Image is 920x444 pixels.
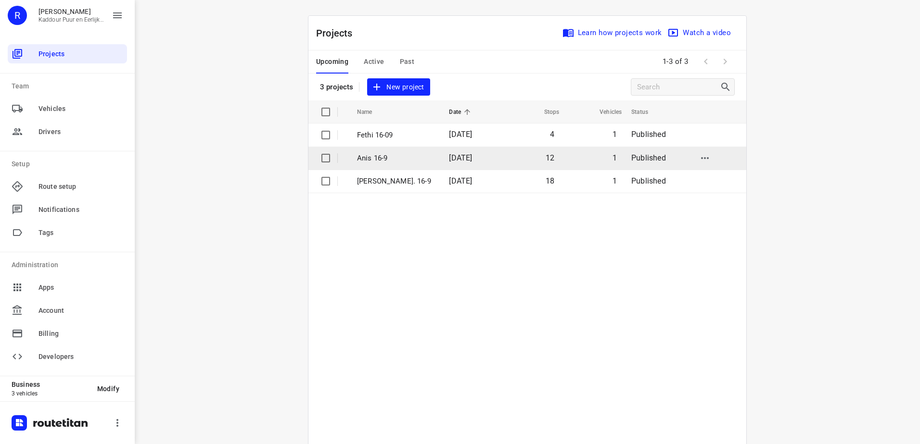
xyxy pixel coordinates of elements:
span: 1-3 of 3 [659,51,692,72]
span: Developers [38,352,123,362]
div: Account [8,301,127,320]
span: Published [631,153,666,162]
p: Projects [316,26,360,40]
p: Rachid Kaddour [38,8,104,15]
span: Vehicles [587,106,622,118]
div: Apps [8,278,127,297]
span: Published [631,176,666,185]
span: [DATE] [449,176,472,185]
span: 1 [613,153,617,162]
span: Date [449,106,473,118]
div: Route setup [8,177,127,196]
p: 3 projects [320,83,353,91]
p: Setup [12,159,127,169]
div: Tags [8,223,127,242]
p: Anis 16-9 [357,153,434,164]
span: Next Page [716,52,735,71]
span: Account [38,306,123,316]
button: New project [367,78,430,96]
span: 4 [550,130,554,139]
span: 12 [546,153,554,162]
input: Search projects [637,80,720,95]
span: Tags [38,228,123,238]
span: Apps [38,283,123,293]
p: 3 vehicles [12,390,89,397]
span: Route setup [38,182,123,192]
span: Name [357,106,385,118]
p: Team [12,81,127,91]
span: Drivers [38,127,123,137]
span: Active [364,56,384,68]
span: Previous Page [696,52,716,71]
span: Billing [38,329,123,339]
span: 18 [546,176,554,185]
div: Notifications [8,200,127,219]
span: Past [400,56,415,68]
div: Vehicles [8,99,127,118]
button: Modify [89,380,127,397]
p: Business [12,381,89,388]
div: R [8,6,27,25]
div: Projects [8,44,127,63]
span: Status [631,106,661,118]
p: Kaddour Puur en Eerlijk Vlees B.V. [38,16,104,23]
span: [DATE] [449,130,472,139]
span: [DATE] [449,153,472,162]
span: Upcoming [316,56,348,68]
div: Search [720,81,734,93]
span: 1 [613,176,617,185]
div: Drivers [8,122,127,141]
p: Fethi 16-09 [357,130,434,141]
span: Published [631,130,666,139]
p: Jeffrey. 16-9 [357,176,434,187]
span: Vehicles [38,104,123,114]
span: Notifications [38,205,123,215]
span: Modify [97,385,119,393]
span: Stops [532,106,560,118]
span: New project [373,81,424,93]
div: Billing [8,324,127,343]
p: Administration [12,260,127,270]
span: 1 [613,130,617,139]
span: Projects [38,49,123,59]
div: Developers [8,347,127,366]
